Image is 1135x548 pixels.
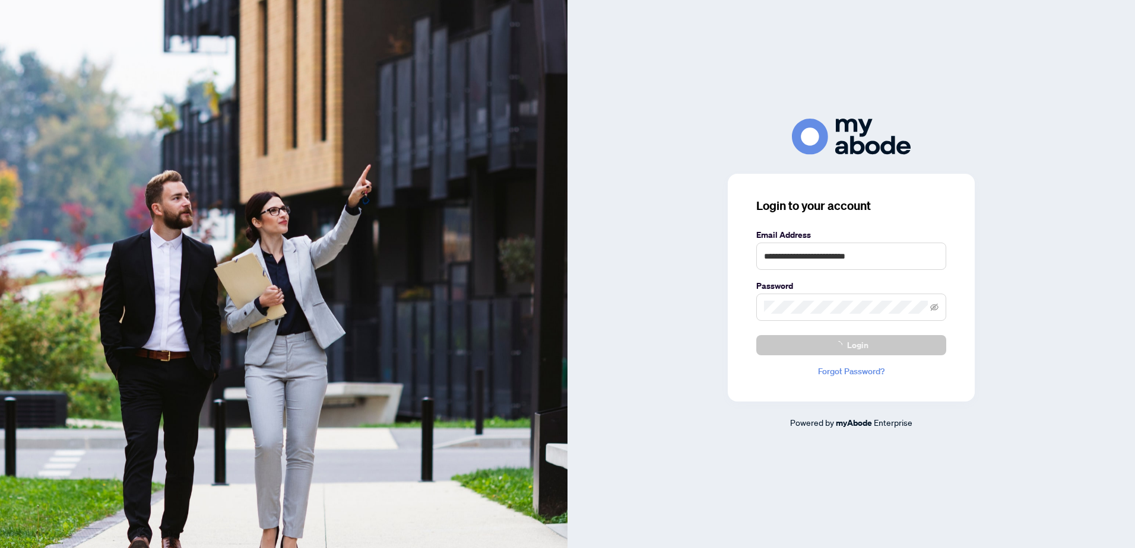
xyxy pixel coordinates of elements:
[874,417,912,428] span: Enterprise
[792,119,911,155] img: ma-logo
[756,279,946,292] label: Password
[756,197,946,214] h3: Login to your account
[836,416,872,429] a: myAbode
[756,228,946,241] label: Email Address
[756,365,946,378] a: Forgot Password?
[790,417,834,428] span: Powered by
[756,335,946,355] button: Login
[930,303,939,311] span: eye-invisible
